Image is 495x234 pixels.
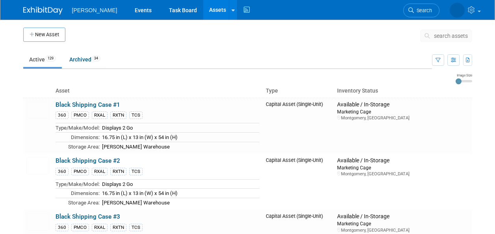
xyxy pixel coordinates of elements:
[420,30,472,42] button: search assets
[337,213,469,220] div: Available / In-Storage
[56,179,100,189] td: Type/Make/Model:
[403,4,439,17] a: Search
[56,189,100,198] td: Dimensions:
[100,142,260,151] td: [PERSON_NAME] Warehouse
[414,7,432,13] span: Search
[92,168,108,175] div: RXAL
[63,52,106,67] a: Archived34
[71,111,89,119] div: PMCO
[56,111,69,119] div: 360
[56,213,120,220] a: Black Shipping Case #3
[110,168,126,175] div: RXTN
[129,168,143,175] div: TCS
[337,101,469,108] div: Available / In-Storage
[56,101,120,108] a: Black Shipping Case #1
[23,28,65,42] button: New Asset
[110,224,126,231] div: RXTN
[68,200,100,206] span: Storage Area:
[263,154,334,210] td: Capital Asset (Single-Unit)
[56,157,120,164] a: Black Shipping Case #2
[92,224,108,231] div: RXAL
[263,84,334,98] th: Type
[129,224,143,231] div: TCS
[71,224,89,231] div: PMCO
[337,227,469,233] div: Montgomery, [GEOGRAPHIC_DATA]
[102,134,178,140] span: 16.75 in (L) x 13 in (W) x 54 in (H)
[52,84,263,98] th: Asset
[129,111,143,119] div: TCS
[456,73,472,78] div: Image Size
[100,198,260,207] td: [PERSON_NAME] Warehouse
[56,123,100,133] td: Type/Make/Model:
[263,98,334,154] td: Capital Asset (Single-Unit)
[337,171,469,177] div: Montgomery, [GEOGRAPHIC_DATA]
[337,157,469,164] div: Available / In-Storage
[92,56,100,61] span: 34
[337,115,469,121] div: Montgomery, [GEOGRAPHIC_DATA]
[100,179,260,189] td: Displays 2 Go
[23,7,63,15] img: ExhibitDay
[72,7,117,13] span: [PERSON_NAME]
[337,164,469,171] div: Marketing Cage
[45,56,56,61] span: 129
[92,111,108,119] div: RXAL
[337,220,469,227] div: Marketing Cage
[56,224,69,231] div: 360
[450,3,465,18] img: Amber Vincent
[110,111,126,119] div: RXTN
[337,108,469,115] div: Marketing Cage
[434,33,468,39] span: search assets
[68,144,100,150] span: Storage Area:
[102,190,178,196] span: 16.75 in (L) x 13 in (W) x 54 in (H)
[71,168,89,175] div: PMCO
[100,123,260,133] td: Displays 2 Go
[56,132,100,142] td: Dimensions:
[23,52,62,67] a: Active129
[56,168,69,175] div: 360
